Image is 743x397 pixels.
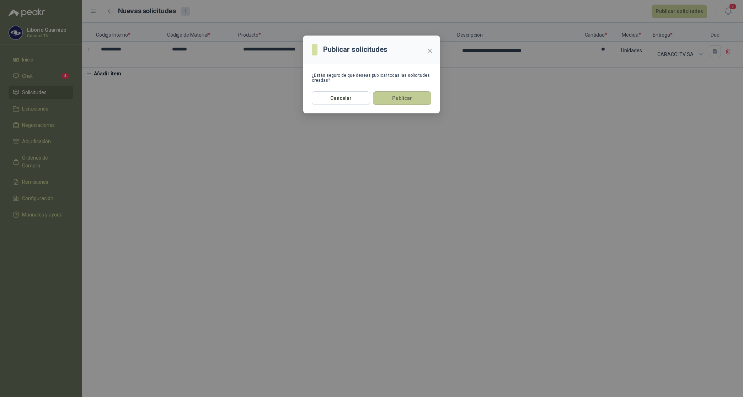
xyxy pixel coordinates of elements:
[323,44,387,55] h3: Publicar solicitudes
[427,48,433,54] span: close
[312,73,431,83] div: ¿Estás seguro de que deseas publicar todas las solicitudes creadas?
[312,91,370,105] button: Cancelar
[373,91,431,105] button: Publicar
[424,45,435,57] button: Close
